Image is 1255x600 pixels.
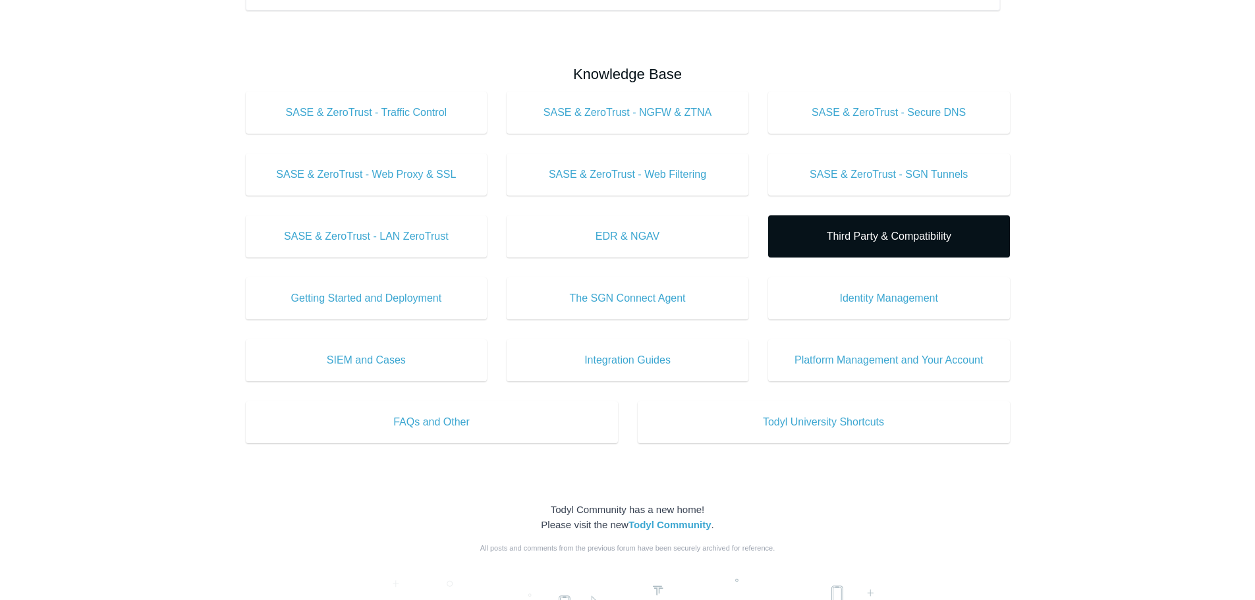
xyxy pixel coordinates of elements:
[265,105,468,121] span: SASE & ZeroTrust - Traffic Control
[526,290,729,306] span: The SGN Connect Agent
[768,215,1010,258] a: Third Party & Compatibility
[507,92,748,134] a: SASE & ZeroTrust - NGFW & ZTNA
[788,167,990,182] span: SASE & ZeroTrust - SGN Tunnels
[265,167,468,182] span: SASE & ZeroTrust - Web Proxy & SSL
[788,352,990,368] span: Platform Management and Your Account
[526,229,729,244] span: EDR & NGAV
[768,92,1010,134] a: SASE & ZeroTrust - Secure DNS
[507,153,748,196] a: SASE & ZeroTrust - Web Filtering
[768,339,1010,381] a: Platform Management and Your Account
[246,503,1010,532] div: Todyl Community has a new home! Please visit the new .
[246,92,488,134] a: SASE & ZeroTrust - Traffic Control
[507,277,748,319] a: The SGN Connect Agent
[638,401,1010,443] a: Todyl University Shortcuts
[265,352,468,368] span: SIEM and Cases
[526,167,729,182] span: SASE & ZeroTrust - Web Filtering
[507,339,748,381] a: Integration Guides
[768,153,1010,196] a: SASE & ZeroTrust - SGN Tunnels
[246,543,1010,554] div: All posts and comments from the previous forum have been securely archived for reference.
[265,229,468,244] span: SASE & ZeroTrust - LAN ZeroTrust
[628,519,711,530] a: Todyl Community
[788,290,990,306] span: Identity Management
[246,153,488,196] a: SASE & ZeroTrust - Web Proxy & SSL
[788,229,990,244] span: Third Party & Compatibility
[265,414,598,430] span: FAQs and Other
[768,277,1010,319] a: Identity Management
[246,63,1010,85] h2: Knowledge Base
[265,290,468,306] span: Getting Started and Deployment
[788,105,990,121] span: SASE & ZeroTrust - Secure DNS
[246,277,488,319] a: Getting Started and Deployment
[246,401,618,443] a: FAQs and Other
[526,105,729,121] span: SASE & ZeroTrust - NGFW & ZTNA
[246,339,488,381] a: SIEM and Cases
[526,352,729,368] span: Integration Guides
[657,414,990,430] span: Todyl University Shortcuts
[246,215,488,258] a: SASE & ZeroTrust - LAN ZeroTrust
[507,215,748,258] a: EDR & NGAV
